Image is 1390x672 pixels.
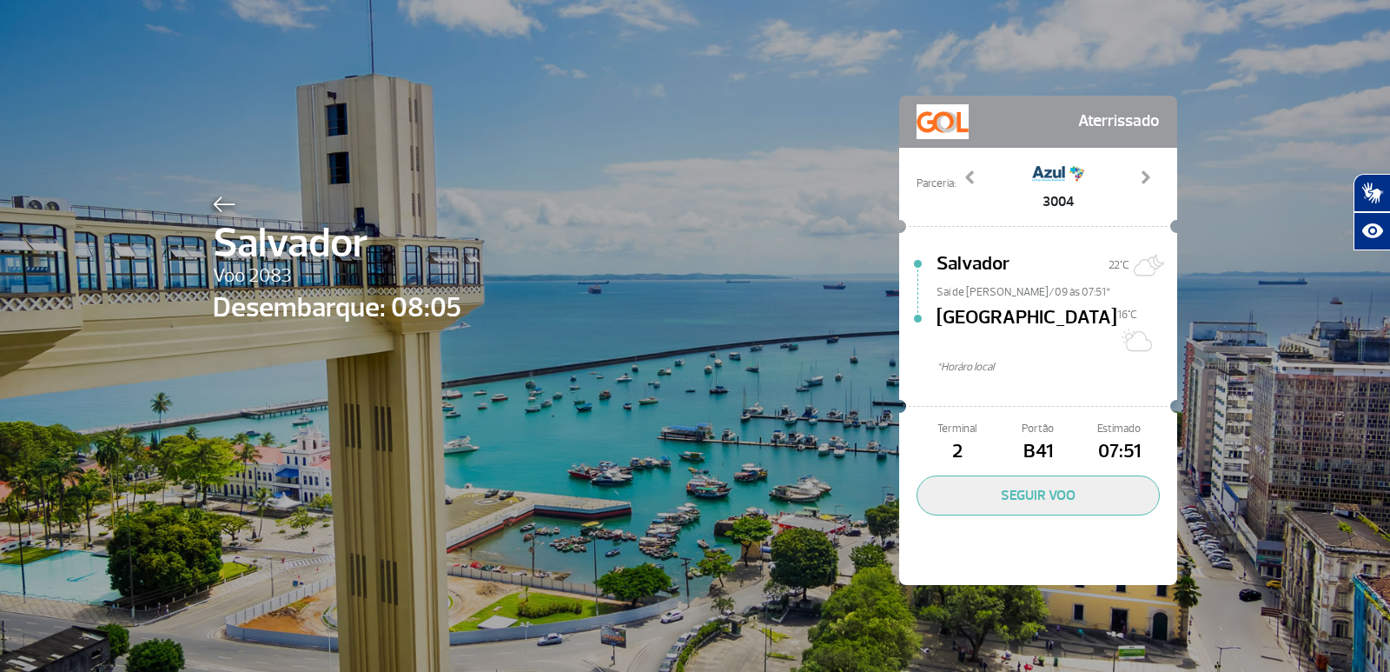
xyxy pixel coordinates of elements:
div: Plugin de acessibilidade da Hand Talk. [1354,174,1390,250]
span: 07:51 [1079,437,1160,467]
span: Portão [997,421,1078,437]
img: Muitas nuvens [1129,248,1164,283]
span: Sai de [PERSON_NAME]/09 às 07:51* [937,284,1177,296]
span: Estimado [1079,421,1160,437]
span: Voo 2083 [213,262,461,291]
span: Parceria: [917,176,956,192]
span: *Horáro local [937,359,1177,376]
span: 22°C [1109,258,1129,272]
button: SEGUIR VOO [917,476,1160,516]
span: Desembarque: 08:05 [213,287,461,329]
span: 16°C [1117,308,1137,322]
button: Abrir recursos assistivos. [1354,212,1390,250]
span: [GEOGRAPHIC_DATA] [937,303,1117,359]
span: Salvador [213,212,461,275]
span: Terminal [917,421,997,437]
span: 2 [917,437,997,467]
span: Salvador [937,250,1009,284]
span: 3004 [1032,191,1084,212]
span: Aterrissado [1078,104,1160,139]
button: Abrir tradutor de língua de sinais. [1354,174,1390,212]
img: Nevoeiro [1117,323,1152,357]
span: B41 [997,437,1078,467]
